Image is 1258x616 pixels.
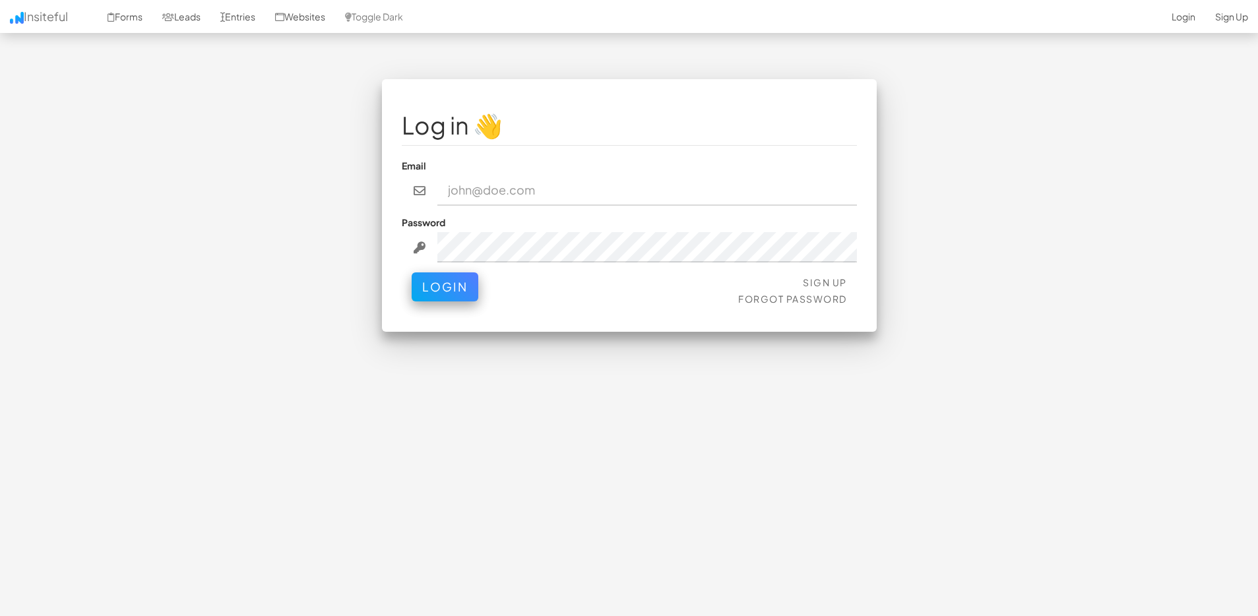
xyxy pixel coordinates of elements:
[437,175,857,206] input: john@doe.com
[738,293,847,305] a: Forgot Password
[402,159,426,172] label: Email
[402,112,857,139] h1: Log in 👋
[402,216,445,229] label: Password
[803,276,847,288] a: Sign Up
[412,272,478,301] button: Login
[10,12,24,24] img: icon.png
